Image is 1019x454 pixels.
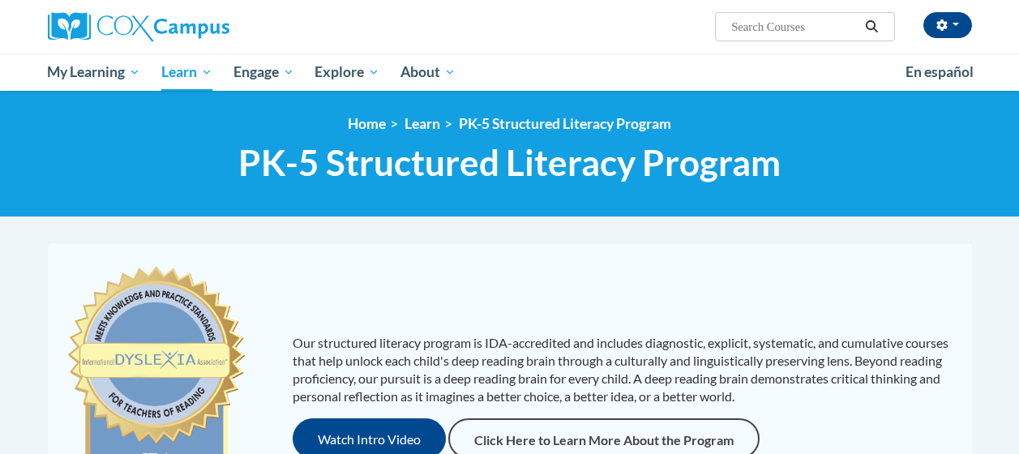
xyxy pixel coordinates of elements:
[923,12,972,38] button: Account Settings
[906,63,974,80] span: En español
[859,17,884,36] button: Search
[238,141,781,184] span: PK-5 Structured Literacy Program
[48,12,229,41] img: Cox Campus
[390,54,466,91] a: About
[730,17,859,36] input: Search Courses
[47,62,140,82] span: My Learning
[459,115,671,132] a: PK-5 Structured Literacy Program
[293,334,956,405] p: Our structured literacy program is IDA-accredited and includes diagnostic, explicit, systematic, ...
[37,54,152,91] a: My Learning
[233,62,294,82] span: Engage
[400,62,456,82] span: About
[304,54,390,91] a: Explore
[161,62,212,82] span: Learn
[223,54,305,91] a: Engage
[895,55,984,89] a: En español
[36,54,984,91] div: Main menu
[151,54,223,91] a: Learn
[48,12,340,41] a: Cox Campus
[315,62,379,82] span: Explore
[348,115,386,132] a: Home
[405,115,440,132] a: Learn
